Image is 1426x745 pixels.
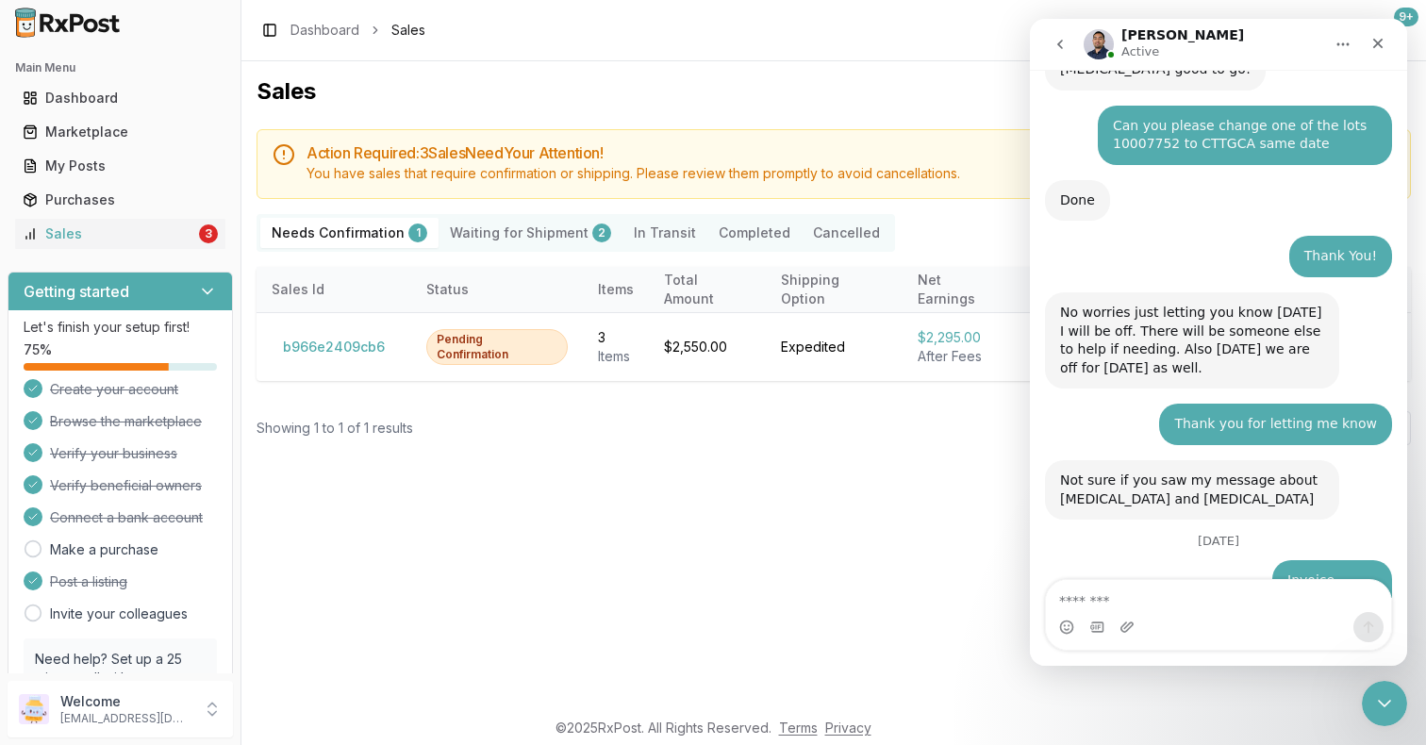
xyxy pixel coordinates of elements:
[15,217,225,251] a: Sales3
[802,218,891,248] button: Cancelled
[50,444,177,463] span: Verify your business
[408,223,427,242] div: 1
[8,83,233,113] button: Dashboard
[8,219,233,249] button: Sales3
[15,115,225,149] a: Marketplace
[391,21,425,40] span: Sales
[23,157,218,175] div: My Posts
[649,267,767,312] th: Total Amount
[290,21,425,40] nav: breadcrumb
[19,694,49,724] img: User avatar
[598,347,634,366] div: Item s
[15,60,225,75] h2: Main Menu
[257,267,411,312] th: Sales Id
[598,328,634,347] div: 3
[50,508,203,527] span: Connect a bank account
[1394,8,1418,26] div: 9+
[426,329,568,365] div: Pending Confirmation
[707,218,802,248] button: Completed
[1018,267,1177,312] th: Time Remaining
[1030,19,1407,666] iframe: Intercom live chat
[50,604,188,623] a: Invite your colleagues
[439,218,622,248] button: Waiting for Shipment
[1362,681,1407,726] iframe: Intercom live chat
[1381,15,1411,45] button: 9+
[50,540,158,559] a: Make a purchase
[622,218,707,248] button: In Transit
[825,720,871,736] a: Privacy
[199,224,218,243] div: 3
[15,149,225,183] a: My Posts
[8,117,233,147] button: Marketplace
[15,183,225,217] a: Purchases
[290,21,359,40] a: Dashboard
[23,190,218,209] div: Purchases
[918,347,1003,366] div: After Fees
[260,218,439,248] button: Needs Confirmation
[766,267,903,312] th: Shipping Option
[8,151,233,181] button: My Posts
[257,76,1411,107] h1: Sales
[272,332,396,362] button: b966e2409cb6
[24,318,217,337] p: Let's finish your setup first!
[257,419,413,438] div: Showing 1 to 1 of 1 results
[24,340,52,359] span: 75 %
[23,224,195,243] div: Sales
[50,412,202,431] span: Browse the marketplace
[781,338,887,356] div: Expedited
[918,328,1003,347] div: $2,295.00
[779,720,818,736] a: Terms
[60,711,191,726] p: [EMAIL_ADDRESS][DOMAIN_NAME]
[15,81,225,115] a: Dashboard
[50,572,127,591] span: Post a listing
[50,476,202,495] span: Verify beneficial owners
[8,185,233,215] button: Purchases
[24,280,129,303] h3: Getting started
[664,338,752,356] div: $2,550.00
[592,223,611,242] div: 2
[35,650,206,706] p: Need help? Set up a 25 minute call with our team to set up.
[583,267,649,312] th: Items
[307,145,1395,160] h5: Action Required: 3 Sale s Need Your Attention!
[23,123,218,141] div: Marketplace
[8,8,128,38] img: RxPost Logo
[23,89,218,108] div: Dashboard
[50,380,178,399] span: Create your account
[60,692,191,711] p: Welcome
[411,267,583,312] th: Status
[307,164,1395,183] div: You have sales that require confirmation or shipping. Please review them promptly to avoid cancel...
